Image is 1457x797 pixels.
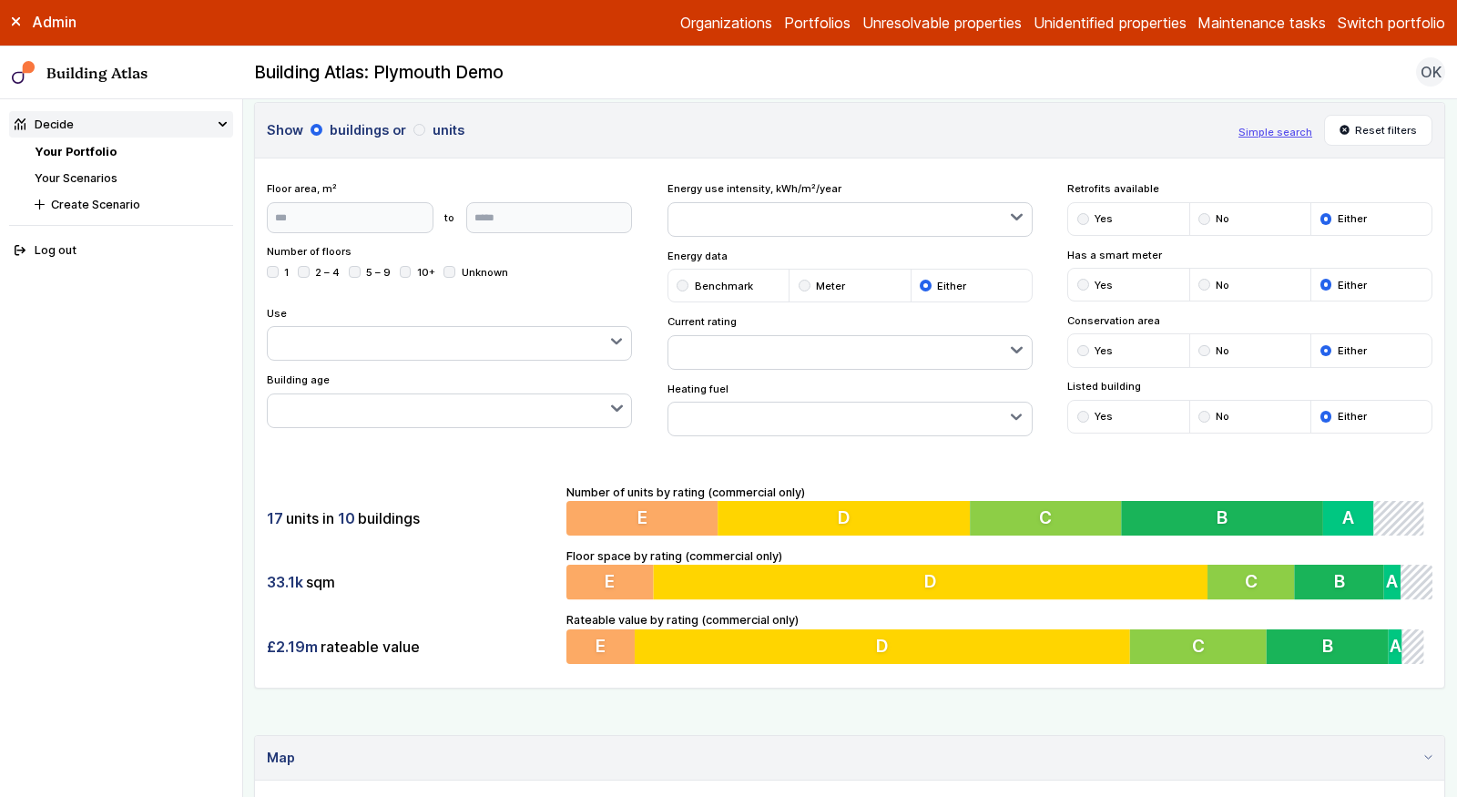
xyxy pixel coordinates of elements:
button: Switch portfolio [1338,12,1445,34]
button: B [1127,501,1331,536]
div: Current rating [667,314,1033,370]
span: C [1044,506,1057,528]
span: 10 [338,508,355,528]
span: A [1387,571,1399,593]
div: Floor area, m² [267,181,632,232]
span: Conservation area [1067,313,1432,328]
button: Reset filters [1324,115,1433,146]
button: D [636,629,1136,664]
button: C [1207,565,1294,599]
span: B [1224,506,1235,528]
button: OK [1416,57,1445,87]
span: D [879,635,892,657]
div: Energy data [667,249,1033,303]
div: Energy use intensity, kWh/m²/year [667,181,1033,237]
span: £2.19m [267,637,318,657]
button: D [654,565,1208,599]
summary: Map [255,736,1444,781]
span: Retrofits available [1067,181,1432,196]
form: to [267,202,632,233]
a: Organizations [680,12,772,34]
button: Create Scenario [29,191,233,218]
button: E [566,629,636,664]
span: D [841,506,853,528]
span: 17 [267,508,283,528]
a: Portfolios [784,12,851,34]
a: Your Portfolio [35,145,117,158]
div: units in buildings [267,501,555,536]
span: B [1330,635,1340,657]
span: C [1245,571,1258,593]
div: Number of floors [267,244,632,293]
button: A [1397,629,1411,664]
button: C [974,501,1127,536]
div: Decide [15,116,74,133]
a: Maintenance tasks [1197,12,1326,34]
span: E [605,571,615,593]
button: E [566,501,719,536]
a: Unidentified properties [1034,12,1187,34]
div: Use [267,306,632,362]
div: Number of units by rating (commercial only) [566,484,1432,536]
button: B [1274,629,1397,664]
img: main-0bbd2752.svg [12,61,36,85]
span: A [1398,635,1410,657]
span: B [1334,571,1345,593]
div: Floor space by rating (commercial only) [566,547,1432,600]
span: D [924,571,937,593]
button: Simple search [1238,125,1312,139]
span: 33.1k [267,572,303,592]
button: A [1330,501,1381,536]
span: C [1198,635,1211,657]
a: Unresolvable properties [862,12,1022,34]
div: rateable value [267,629,555,664]
button: A [1384,565,1401,599]
div: sqm [267,565,555,599]
button: Log out [9,238,233,264]
button: E [566,565,654,599]
div: Building age [267,373,632,428]
summary: Decide [9,111,233,138]
div: Rateable value by rating (commercial only) [566,611,1432,664]
a: Your Scenarios [35,171,117,185]
button: C [1136,629,1273,664]
span: Listed building [1067,379,1432,393]
span: E [596,635,606,657]
div: Heating fuel [667,382,1033,437]
span: E [637,506,647,528]
h2: Building Atlas: Plymouth Demo [254,61,504,85]
button: B [1295,565,1384,599]
span: Has a smart meter [1067,248,1432,262]
h3: Show [267,120,1227,140]
span: A [1350,506,1362,528]
span: OK [1421,61,1442,83]
button: D [719,501,974,536]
